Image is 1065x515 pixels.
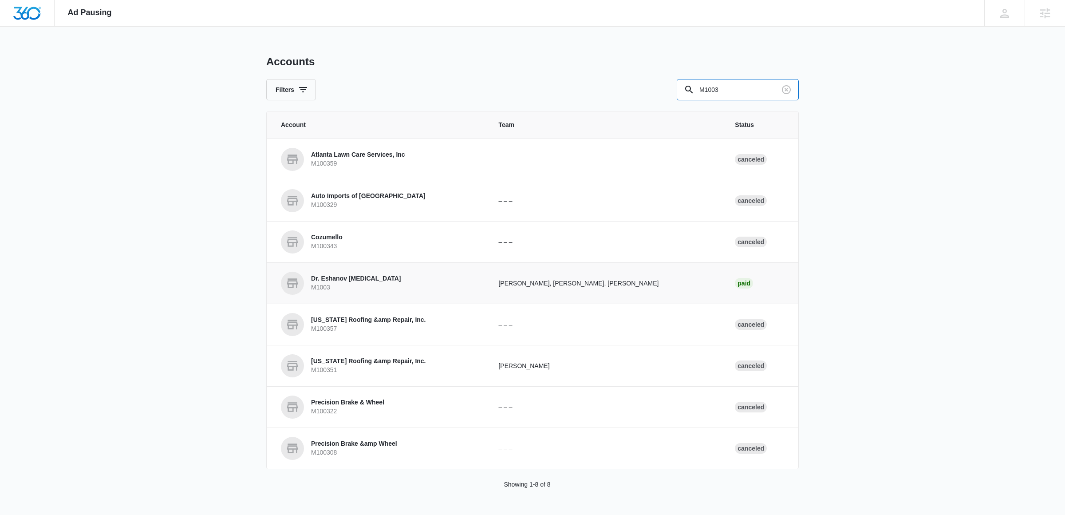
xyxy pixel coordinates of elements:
div: Canceled [735,443,767,454]
a: Precision Brake & WheelM100322 [281,396,477,419]
button: Filters [266,79,316,100]
p: – – – [498,196,714,206]
p: [PERSON_NAME], [PERSON_NAME], [PERSON_NAME] [498,279,714,288]
p: – – – [498,155,714,164]
span: Account [281,120,477,130]
p: Precision Brake & Wheel [311,398,384,407]
h1: Accounts [266,55,315,68]
div: Canceled [735,360,767,371]
div: Canceled [735,154,767,165]
a: Atlanta Lawn Care Services, IncM100359 [281,148,477,171]
p: Auto Imports of [GEOGRAPHIC_DATA] [311,192,426,201]
p: M100322 [311,407,384,416]
p: – – – [498,444,714,453]
p: – – – [498,320,714,329]
p: – – – [498,238,714,247]
p: M100343 [311,242,343,251]
div: Canceled [735,402,767,412]
span: Ad Pausing [68,8,112,17]
a: [US_STATE] Roofing &amp Repair, Inc.M100351 [281,354,477,377]
a: Dr. Eshanov [MEDICAL_DATA]M1003 [281,272,477,295]
p: – – – [498,403,714,412]
p: M100351 [311,366,426,375]
p: M100308 [311,448,397,457]
p: Showing 1-8 of 8 [504,480,550,489]
p: Atlanta Lawn Care Services, Inc [311,151,405,159]
p: [US_STATE] Roofing &amp Repair, Inc. [311,316,426,325]
span: Team [498,120,714,130]
span: Status [735,120,784,130]
a: Auto Imports of [GEOGRAPHIC_DATA]M100329 [281,189,477,212]
p: [US_STATE] Roofing &amp Repair, Inc. [311,357,426,366]
div: Canceled [735,237,767,247]
input: Search By Account Number [677,79,799,100]
p: M100357 [311,325,426,333]
a: [US_STATE] Roofing &amp Repair, Inc.M100357 [281,313,477,336]
p: Dr. Eshanov [MEDICAL_DATA] [311,274,401,283]
div: Paid [735,278,753,289]
p: Precision Brake &amp Wheel [311,440,397,448]
p: M100359 [311,159,405,168]
div: Canceled [735,319,767,330]
p: M1003 [311,283,401,292]
p: M100329 [311,201,426,210]
p: [PERSON_NAME] [498,361,714,371]
a: CozumelloM100343 [281,230,477,254]
button: Clear [779,83,793,97]
a: Precision Brake &amp WheelM100308 [281,437,477,460]
div: Canceled [735,195,767,206]
p: Cozumello [311,233,343,242]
